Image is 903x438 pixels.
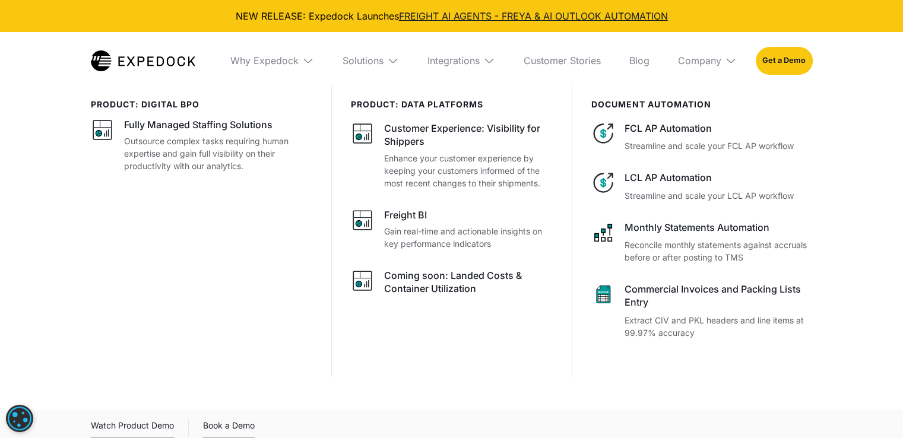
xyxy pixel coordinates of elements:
[91,118,115,142] img: graph icon
[333,32,408,89] div: Solutions
[591,122,615,145] img: dollar icon
[351,208,375,232] img: graph icon
[591,221,615,245] img: network like icon
[230,55,299,66] div: Why Expedock
[418,32,505,89] div: Integrations
[351,122,553,189] a: graph iconCustomer Experience: Visibility for ShippersEnhance your customer experience by keeping...
[756,47,812,74] a: Get a Demo
[91,100,312,110] div: product: digital bpo
[351,208,553,250] a: graph iconFreight BIGain real-time and actionable insights on key performance indicators
[625,283,812,309] div: Commercial Invoices and Packing Lists Entry
[384,225,553,250] p: Gain real-time and actionable insights on key performance indicators
[625,221,812,234] div: Monthly Statements Automation
[625,239,812,264] p: Reconcile monthly statements against accruals before or after posting to TMS
[384,122,553,148] div: Customer Experience: Visibility for Shippers
[91,418,174,438] div: Watch Product Demo
[399,10,668,22] a: FREIGHT AI AGENTS - FREYA & AI OUTLOOK AUTOMATION
[351,269,375,293] img: graph icon
[625,171,812,184] div: LCL AP Automation
[203,418,255,438] a: Book a Demo
[91,118,312,172] a: graph iconFully Managed Staffing SolutionsOutsource complex tasks requiring human expertise and g...
[591,171,812,201] a: dollar iconLCL AP AutomationStreamline and scale your LCL AP workflow
[427,55,480,66] div: Integrations
[91,418,174,438] a: open lightbox
[384,269,553,296] div: Coming soon: Landed Costs & Container Utilization
[343,55,384,66] div: Solutions
[384,152,553,189] p: Enhance your customer experience by keeping your customers informed of the most recent changes to...
[591,283,615,306] img: sheet icon
[591,122,812,152] a: dollar iconFCL AP AutomationStreamline and scale your FCL AP workflow
[124,135,312,172] p: Outsource complex tasks requiring human expertise and gain full visibility on their productivity ...
[591,171,615,195] img: dollar icon
[625,139,812,152] p: Streamline and scale your FCL AP workflow
[591,100,812,110] div: document automation
[221,32,324,89] div: Why Expedock
[620,32,659,89] a: Blog
[668,32,746,89] div: Company
[124,118,273,131] div: Fully Managed Staffing Solutions
[384,208,427,221] div: Freight BI
[351,100,553,110] div: PRODUCT: data platforms
[9,9,894,23] div: NEW RELEASE: Expedock Launches
[591,221,812,264] a: network like iconMonthly Statements AutomationReconcile monthly statements against accruals befor...
[705,310,903,438] iframe: Chat Widget
[351,122,375,145] img: graph icon
[514,32,610,89] a: Customer Stories
[625,189,812,202] p: Streamline and scale your LCL AP workflow
[351,269,553,299] a: graph iconComing soon: Landed Costs & Container Utilization
[625,314,812,339] p: Extract CIV and PKL headers and line items at 99.97% accuracy
[625,122,812,135] div: FCL AP Automation
[591,283,812,339] a: sheet iconCommercial Invoices and Packing Lists EntryExtract CIV and PKL headers and line items a...
[678,55,721,66] div: Company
